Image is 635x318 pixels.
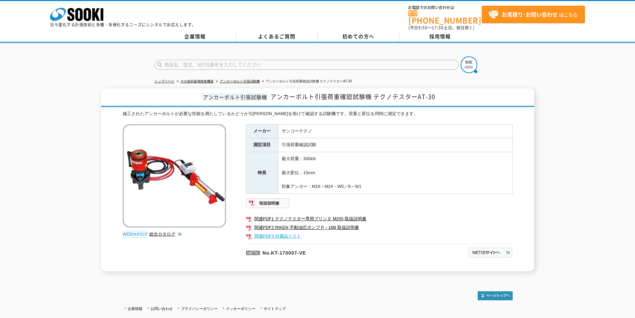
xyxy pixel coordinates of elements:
[154,79,174,83] a: トップページ
[264,307,286,311] a: サイトマップ
[201,93,269,101] span: アンカーボルト引張試験機
[408,10,482,24] a: [PHONE_NUMBER]
[226,307,255,311] a: クッキーポリシー
[278,152,512,194] td: 最大荷重：300kN 最大変位：15mm 対象アンカー：M16～M24・W5／8～W1
[278,124,512,138] td: サンコーテクノ
[181,307,218,311] a: プライバシーポリシー
[154,60,459,70] input: 商品名、型式、NETIS番号を入力してください
[261,78,352,85] li: アンカーボルト引張荷重確認試験機 テクノテスターAT-30
[154,32,236,42] a: 企業情報
[246,232,513,241] a: 関連PDF3 付属品リスト
[408,25,474,31] span: (平日 ～ 土日、祝日除く)
[270,92,435,101] span: アンカーボルト引張荷重確認試験機 テクノテスターAT-30
[342,33,374,40] span: 初めての方へ
[123,110,513,117] div: 施工されたアンカーボルトが必要な性能を満たしているかどうか引[PERSON_NAME]を掛けて確認する試験機です。荷重と変位を同時に測定できます。
[432,25,444,31] span: 17:30
[50,23,196,27] p: 日々進化する計測技術と多種・多様化するニーズにレンタルでお応えします。
[128,307,142,311] a: 企業情報
[502,10,558,18] strong: お見積り･お問い合わせ
[236,32,318,42] a: よくあるご質問
[478,291,513,300] img: トップページへ
[246,244,404,260] p: No.KT-170007-VE
[123,124,226,228] img: アンカーボルト引張荷重確認試験機 テクノテスターAT-30
[246,202,290,207] a: 取扱説明書
[488,10,578,20] span: はこちら
[246,152,278,194] th: 特長
[468,247,513,258] img: NETISサイトへ
[220,79,260,83] a: アンカーボルト引張試験機
[246,215,513,223] a: 関連PDF1 テクノテスター専用プリンタ M255 取扱説明書
[399,32,481,42] a: 採用情報
[246,223,513,232] a: 関連PDF2 RIKEN 手動油圧ポンプ P－16B 取扱説明書
[151,307,173,311] a: お問い合わせ
[482,6,585,23] a: お見積り･お問い合わせはこちら
[180,79,214,83] a: その他非破壊検査機器
[418,25,428,31] span: 8:50
[246,138,278,152] th: 測定項目
[278,138,512,152] td: 引張荷重確認試験
[318,32,399,42] a: 初めての方へ
[246,124,278,138] th: メーカー
[408,6,482,10] span: お電話でのお問い合わせは
[246,198,290,209] img: 取扱説明書
[461,56,477,73] img: btn_search.png
[123,231,148,238] img: webカタログ
[149,232,182,237] a: 総合カタログ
